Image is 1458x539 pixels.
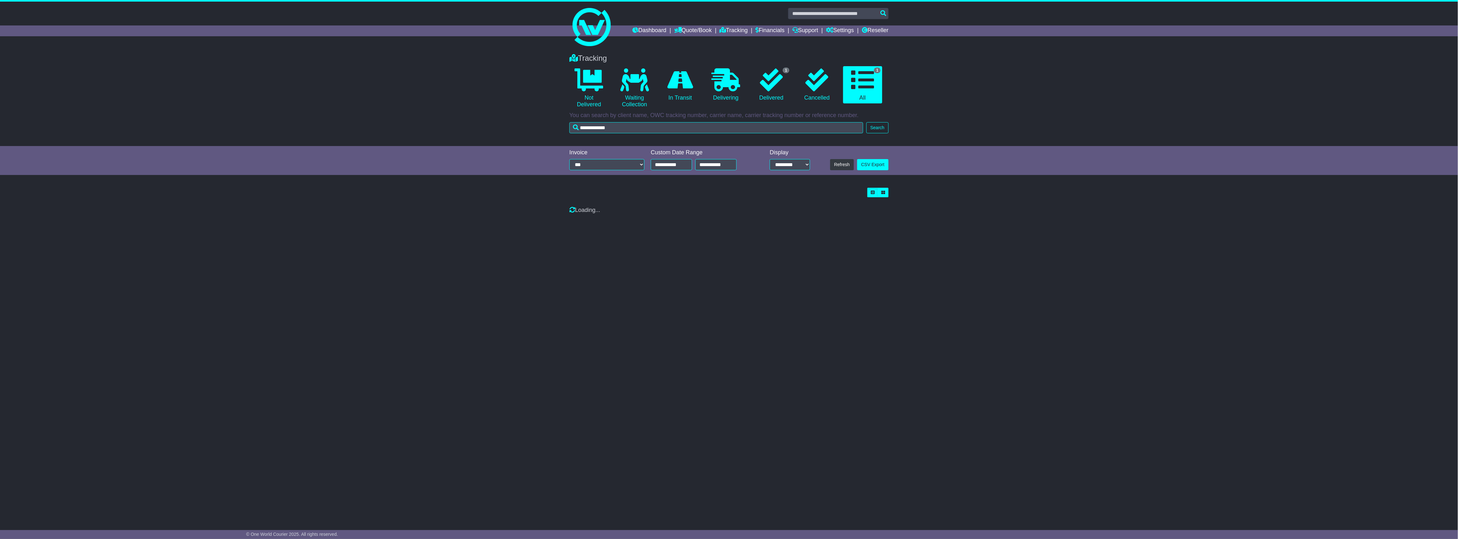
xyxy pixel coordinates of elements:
a: 1 Delivered [752,66,791,104]
a: 1 All [843,66,882,104]
span: 1 [874,67,881,73]
div: Loading... [569,207,889,214]
a: Waiting Collection [615,66,654,110]
a: Dashboard [632,25,666,36]
span: © One World Courier 2025. All rights reserved. [246,532,338,537]
a: Settings [826,25,854,36]
a: In Transit [661,66,700,104]
span: 1 [783,67,789,73]
div: Tracking [566,54,892,63]
a: Financials [756,25,785,36]
p: You can search by client name, OWC tracking number, carrier name, carrier tracking number or refe... [569,112,889,119]
a: Support [792,25,818,36]
div: Display [770,149,810,156]
button: Refresh [830,159,854,170]
a: Cancelled [797,66,836,104]
a: Reseller [862,25,889,36]
a: Quote/Book [674,25,712,36]
div: Custom Date Range [651,149,753,156]
button: Search [866,122,889,133]
a: Delivering [706,66,745,104]
a: CSV Export [857,159,889,170]
div: Invoice [569,149,644,156]
a: Tracking [720,25,748,36]
a: Not Delivered [569,66,609,110]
